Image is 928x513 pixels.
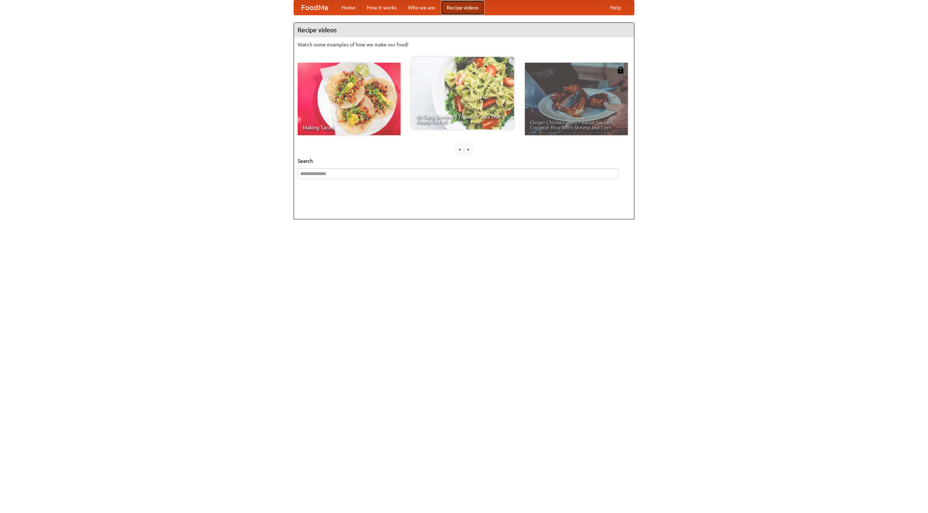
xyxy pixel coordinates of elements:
img: 483408.png [617,66,624,74]
div: » [465,145,472,154]
p: Watch some examples of how we make our food! [298,41,630,48]
a: Making Tacos [298,63,401,135]
span: Making Tacos [303,125,395,130]
a: How it works [361,0,402,15]
h5: Search [298,157,630,165]
a: Recipe videos [441,0,484,15]
a: Home [336,0,361,15]
a: Who we are [402,0,441,15]
div: « [456,145,463,154]
a: An Easy, Summery Tomato Pasta That's Ready for Fall [411,57,514,129]
span: An Easy, Summery Tomato Pasta That's Ready for Fall [416,114,509,124]
a: Help [604,0,627,15]
h4: Recipe videos [294,23,634,37]
a: FoodMe [294,0,336,15]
